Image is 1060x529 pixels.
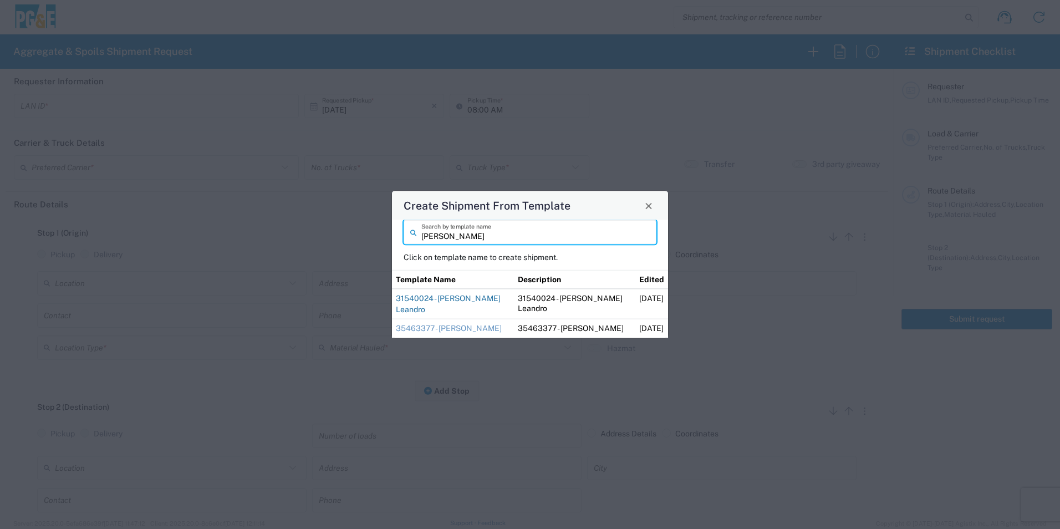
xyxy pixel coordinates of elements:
[392,270,514,289] th: Template Name
[635,319,668,338] td: [DATE]
[404,197,570,213] h4: Create Shipment From Template
[641,198,656,213] button: Close
[635,289,668,319] td: [DATE]
[514,289,636,319] td: 31540024 - [PERSON_NAME] Leandro
[404,252,656,262] p: Click on template name to create shipment.
[392,270,668,338] table: Shipment templates
[396,324,502,333] a: 35463377 - [PERSON_NAME]
[396,294,501,314] a: 31540024 - [PERSON_NAME] Leandro
[514,270,636,289] th: Description
[635,270,668,289] th: Edited
[514,319,636,338] td: 35463377 - [PERSON_NAME]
